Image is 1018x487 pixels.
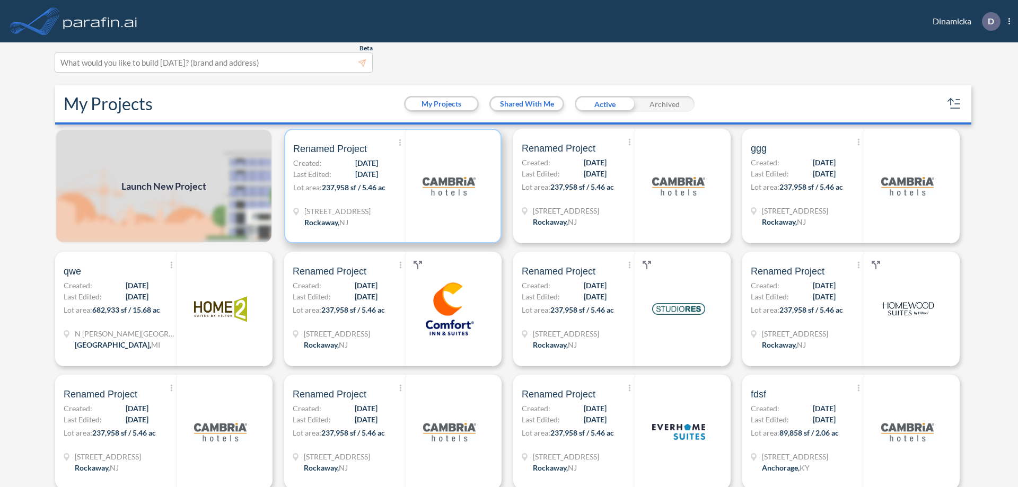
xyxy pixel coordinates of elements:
[522,403,550,414] span: Created:
[813,157,836,168] span: [DATE]
[64,265,81,278] span: qwe
[61,11,139,32] img: logo
[762,340,797,349] span: Rockaway ,
[762,462,810,473] div: Anchorage, KY
[881,405,934,458] img: logo
[355,291,378,302] span: [DATE]
[75,339,160,350] div: Grand Rapids, MI
[64,94,153,114] h2: My Projects
[75,328,175,339] span: N Wyndham Hill Dr NE
[533,340,568,349] span: Rockaway ,
[355,169,378,180] span: [DATE]
[64,305,92,314] span: Lot area:
[533,216,577,227] div: Rockaway, NJ
[751,305,779,314] span: Lot area:
[75,462,119,473] div: Rockaway, NJ
[304,451,370,462] span: 321 Mt Hope Ave
[813,280,836,291] span: [DATE]
[126,414,148,425] span: [DATE]
[293,265,366,278] span: Renamed Project
[917,12,1010,31] div: Dinamicka
[304,339,348,350] div: Rockaway, NJ
[293,143,367,155] span: Renamed Project
[813,168,836,179] span: [DATE]
[550,428,614,437] span: 237,958 sf / 5.46 ac
[423,160,476,212] img: logo
[522,291,560,302] span: Last Edited:
[304,218,339,227] span: Rockaway ,
[55,129,273,243] img: add
[751,291,789,302] span: Last Edited:
[533,217,568,226] span: Rockaway ,
[64,280,92,291] span: Created:
[779,305,843,314] span: 237,958 sf / 5.46 ac
[584,280,607,291] span: [DATE]
[751,265,824,278] span: Renamed Project
[293,280,321,291] span: Created:
[293,428,321,437] span: Lot area:
[194,405,247,458] img: logo
[304,463,339,472] span: Rockaway ,
[751,414,789,425] span: Last Edited:
[304,206,371,217] span: 321 Mt Hope Ave
[423,405,476,458] img: logo
[946,95,963,112] button: sort
[779,428,839,437] span: 89,858 sf / 2.06 ac
[751,157,779,168] span: Created:
[751,403,779,414] span: Created:
[293,403,321,414] span: Created:
[64,291,102,302] span: Last Edited:
[92,428,156,437] span: 237,958 sf / 5.46 ac
[293,291,331,302] span: Last Edited:
[293,157,322,169] span: Created:
[522,168,560,179] span: Last Edited:
[423,282,476,335] img: logo
[751,142,767,155] span: ggg
[75,463,110,472] span: Rockaway ,
[522,414,560,425] span: Last Edited:
[151,340,160,349] span: MI
[584,157,607,168] span: [DATE]
[126,403,148,414] span: [DATE]
[355,157,378,169] span: [DATE]
[491,98,563,110] button: Shared With Me
[550,305,614,314] span: 237,958 sf / 5.46 ac
[533,451,599,462] span: 321 Mt Hope Ave
[751,168,789,179] span: Last Edited:
[762,463,800,472] span: Anchorage ,
[751,182,779,191] span: Lot area:
[293,183,322,192] span: Lot area:
[635,96,695,112] div: Archived
[110,463,119,472] span: NJ
[522,428,550,437] span: Lot area:
[75,451,141,462] span: 321 Mt Hope Ave
[406,98,477,110] button: My Projects
[533,462,577,473] div: Rockaway, NJ
[293,169,331,180] span: Last Edited:
[321,305,385,314] span: 237,958 sf / 5.46 ac
[304,340,339,349] span: Rockaway ,
[321,428,385,437] span: 237,958 sf / 5.46 ac
[797,217,806,226] span: NJ
[522,182,550,191] span: Lot area:
[751,280,779,291] span: Created:
[121,179,206,193] span: Launch New Project
[126,280,148,291] span: [DATE]
[533,205,599,216] span: 321 Mt Hope Ave
[522,280,550,291] span: Created:
[322,183,385,192] span: 237,958 sf / 5.46 ac
[800,463,810,472] span: KY
[797,340,806,349] span: NJ
[533,328,599,339] span: 321 Mt Hope Ave
[751,428,779,437] span: Lot area:
[522,142,595,155] span: Renamed Project
[55,129,273,243] a: Launch New Project
[194,282,247,335] img: logo
[762,328,828,339] span: 321 Mt Hope Ave
[75,340,151,349] span: [GEOGRAPHIC_DATA] ,
[584,414,607,425] span: [DATE]
[652,282,705,335] img: logo
[304,328,370,339] span: 321 Mt Hope Ave
[522,305,550,314] span: Lot area:
[293,388,366,401] span: Renamed Project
